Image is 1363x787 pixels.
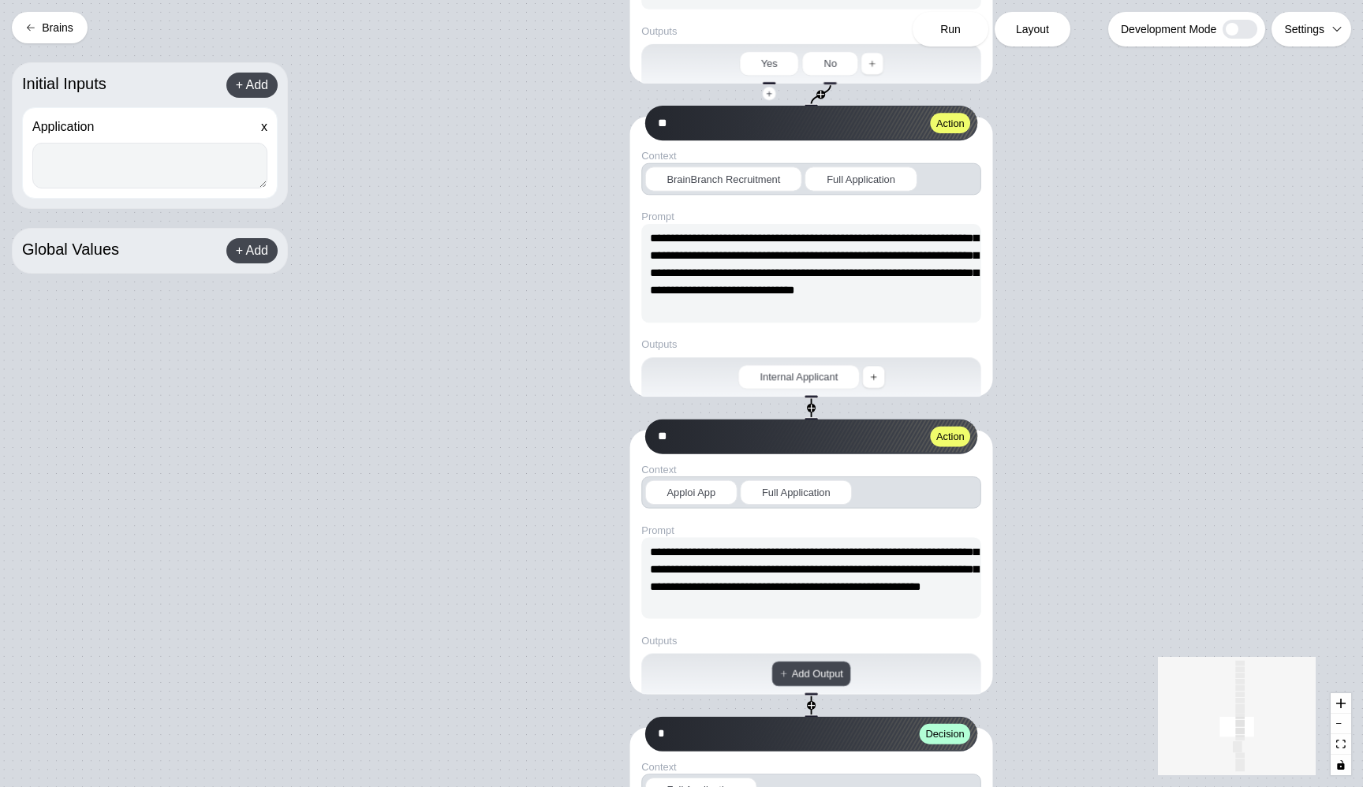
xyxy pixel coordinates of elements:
button: Settings [1272,12,1351,47]
button: + [816,90,825,99]
button: Action [931,427,971,447]
div: Initial Inputs [22,73,106,98]
div: + Add [226,73,278,98]
button: zoom in [1331,693,1351,714]
div: Prompt [641,210,981,224]
button: + [807,404,816,412]
button: Brains [12,12,88,43]
div: Outputs [641,633,677,647]
span: Run [940,21,961,37]
button: + [807,701,816,710]
button: Apploi AppFull Application [641,476,981,508]
div: Development Mode [1108,12,1265,47]
div: Full Application [740,480,852,505]
div: Context [641,148,981,162]
div: Global Values [22,238,119,263]
div: Outputs [641,338,677,352]
div: + [763,87,776,100]
div: Prompt [641,523,981,537]
button: Action [931,113,971,133]
button: BrainBranch RecruitmentFull Application [641,163,981,195]
img: synapse header [727,420,977,453]
button: Layout [995,12,1070,47]
div: Internal Applicant [738,365,860,390]
img: synapse header [727,106,977,140]
div: Apploi App [645,480,738,505]
button: fit view [1331,734,1351,755]
button: Decision [920,724,970,744]
div: Application [32,117,94,136]
div: Outputs [641,24,677,38]
div: Context [641,759,981,774]
div: Add Output [771,661,851,687]
button: toggle interactivity [1331,755,1351,775]
div: + Add [226,238,278,263]
div: Context [641,462,981,476]
div: Yes [739,51,799,76]
div: Full Application [805,166,917,191]
div: No [802,51,859,76]
div: BrainBranch Recruitment [645,166,802,191]
div: x [261,117,267,143]
button: zoom out [1331,714,1351,734]
img: synapse header [727,718,977,751]
div: React Flow controls [1331,693,1351,775]
g: Edge from 25b3153c-40db-4f22-a9b8-08fc3768fc90 to 2720f273-f462-4f12-859a-551ba547be9a [812,85,831,104]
